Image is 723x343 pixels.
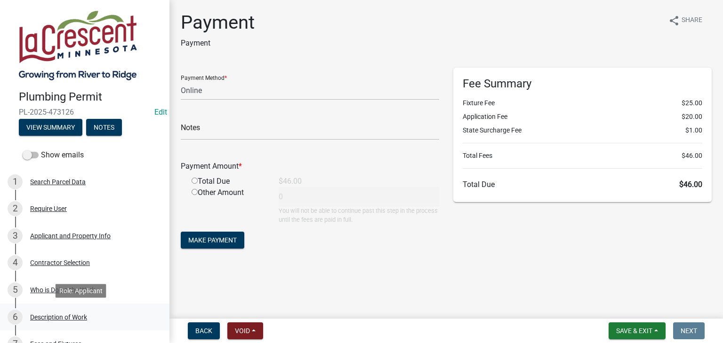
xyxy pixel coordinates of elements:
[616,327,652,335] span: Save & Exit
[8,201,23,216] div: 2
[181,38,255,49] p: Payment
[19,90,162,104] h4: Plumbing Permit
[682,151,702,161] span: $46.00
[673,322,705,339] button: Next
[463,125,702,135] li: State Surcharge Fee
[235,327,250,335] span: Void
[8,174,23,189] div: 1
[181,11,255,34] h1: Payment
[185,187,272,224] div: Other Amount
[8,282,23,297] div: 5
[195,327,212,335] span: Back
[30,233,111,239] div: Applicant and Property Info
[19,108,151,117] span: PL-2025-473126
[685,125,702,135] span: $1.00
[463,180,702,189] h6: Total Due
[30,287,95,293] div: Who is Doing the Work
[227,322,263,339] button: Void
[681,327,697,335] span: Next
[30,179,86,185] div: Search Parcel Data
[19,124,82,132] wm-modal-confirm: Summary
[30,205,67,212] div: Require User
[661,11,710,30] button: shareShare
[8,310,23,325] div: 6
[185,176,272,187] div: Total Due
[8,255,23,270] div: 4
[19,119,82,136] button: View Summary
[8,228,23,243] div: 3
[23,149,84,161] label: Show emails
[188,236,237,244] span: Make Payment
[463,112,702,122] li: Application Fee
[463,98,702,108] li: Fixture Fee
[609,322,666,339] button: Save & Exit
[19,10,137,80] img: City of La Crescent, Minnesota
[679,180,702,189] span: $46.00
[463,151,702,161] li: Total Fees
[463,77,702,91] h6: Fee Summary
[174,161,446,172] div: Payment Amount
[86,119,122,136] button: Notes
[30,314,87,320] div: Description of Work
[682,15,702,26] span: Share
[188,322,220,339] button: Back
[682,98,702,108] span: $25.00
[668,15,680,26] i: share
[154,108,167,117] a: Edit
[86,124,122,132] wm-modal-confirm: Notes
[56,284,106,297] div: Role: Applicant
[30,259,90,266] div: Contractor Selection
[181,232,244,249] button: Make Payment
[154,108,167,117] wm-modal-confirm: Edit Application Number
[682,112,702,122] span: $20.00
